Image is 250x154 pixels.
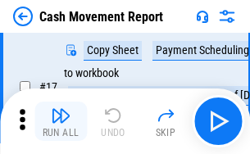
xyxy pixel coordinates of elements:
[64,67,119,79] div: to workbook
[34,102,87,141] button: Run All
[217,7,237,26] img: Settings menu
[205,108,231,134] img: Main button
[39,9,163,25] div: Cash Movement Report
[51,106,70,125] img: Run All
[139,102,192,141] button: Skip
[13,7,33,26] img: Back
[156,106,175,125] img: Skip
[39,80,57,93] span: # 17
[43,128,80,138] div: Run All
[196,10,209,23] img: Support
[156,128,176,138] div: Skip
[84,41,142,61] div: Copy Sheet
